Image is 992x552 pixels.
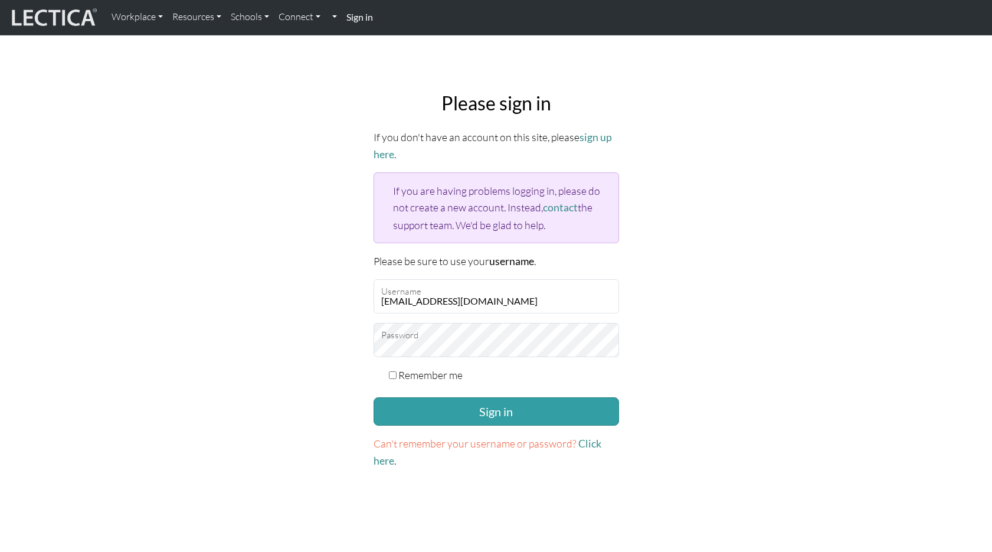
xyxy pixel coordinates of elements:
[374,253,619,270] p: Please be sure to use your .
[374,92,619,115] h2: Please sign in
[274,5,325,30] a: Connect
[168,5,226,30] a: Resources
[226,5,274,30] a: Schools
[489,255,534,267] strong: username
[543,201,578,214] a: contact
[374,129,619,163] p: If you don't have an account on this site, please .
[107,5,168,30] a: Workplace
[398,367,463,383] label: Remember me
[374,397,619,426] button: Sign in
[374,437,577,450] span: Can't remember your username or password?
[346,11,373,22] strong: Sign in
[374,279,619,313] input: Username
[9,6,97,29] img: lecticalive
[374,172,619,243] div: If you are having problems logging in, please do not create a new account. Instead, the support t...
[342,5,378,30] a: Sign in
[374,435,619,469] p: .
